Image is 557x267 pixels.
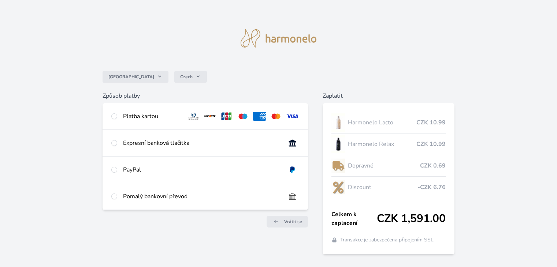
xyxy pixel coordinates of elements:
[103,71,168,83] button: [GEOGRAPHIC_DATA]
[286,139,299,147] img: onlineBanking_CZ.svg
[103,91,308,100] h6: Způsob platby
[348,161,420,170] span: Dopravné
[123,165,279,174] div: PayPal
[331,135,345,153] img: CLEAN_RELAX_se_stinem_x-lo.jpg
[180,74,193,80] span: Czech
[253,112,266,121] img: amex.svg
[331,157,345,175] img: delivery-lo.png
[108,74,154,80] span: [GEOGRAPHIC_DATA]
[220,112,233,121] img: jcb.svg
[123,112,181,121] div: Platba kartou
[284,219,302,225] span: Vrátit se
[187,112,200,121] img: diners.svg
[348,118,416,127] span: Harmonelo Lacto
[323,91,454,100] h6: Zaplatit
[286,112,299,121] img: visa.svg
[348,140,416,148] span: Harmonelo Relax
[203,112,217,121] img: discover.svg
[420,161,446,170] span: CZK 0.69
[417,183,446,192] span: -CZK 6.76
[377,212,446,225] span: CZK 1,591.00
[331,210,377,227] span: Celkem k zaplacení
[241,29,317,48] img: logo.svg
[174,71,207,83] button: Czech
[286,165,299,174] img: paypal.svg
[236,112,250,121] img: maestro.svg
[331,113,345,132] img: CLEAN_LACTO_se_stinem_x-hi-lo.jpg
[348,183,417,192] span: Discount
[416,140,446,148] span: CZK 10.99
[340,236,434,244] span: Transakce je zabezpečena připojením SSL
[267,216,308,227] a: Vrátit se
[416,118,446,127] span: CZK 10.99
[123,192,279,201] div: Pomalý bankovní převod
[286,192,299,201] img: bankTransfer_IBAN.svg
[269,112,283,121] img: mc.svg
[331,178,345,196] img: discount-lo.png
[123,139,279,147] div: Expresní banková tlačítka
